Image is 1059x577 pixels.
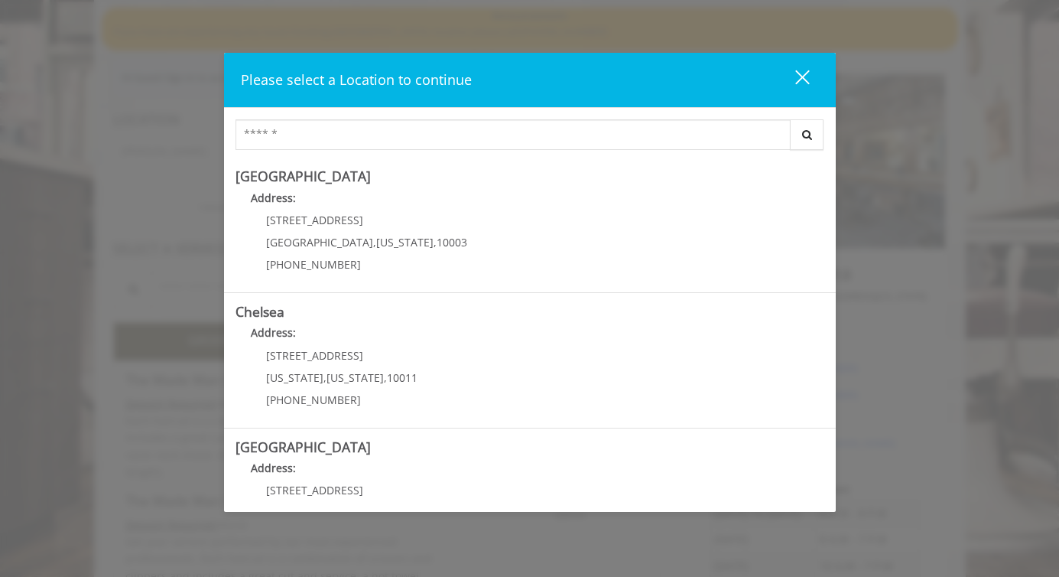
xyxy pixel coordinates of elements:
[437,235,467,249] span: 10003
[384,370,387,385] span: ,
[266,370,323,385] span: [US_STATE]
[266,257,361,272] span: [PHONE_NUMBER]
[326,370,384,385] span: [US_STATE]
[266,393,361,407] span: [PHONE_NUMBER]
[241,70,472,89] span: Please select a Location to continue
[251,191,296,205] b: Address:
[798,129,816,140] i: Search button
[767,64,819,96] button: close dialog
[236,167,371,185] b: [GEOGRAPHIC_DATA]
[323,370,326,385] span: ,
[251,325,296,340] b: Address:
[236,119,824,158] div: Center Select
[266,235,373,249] span: [GEOGRAPHIC_DATA]
[266,483,363,497] span: [STREET_ADDRESS]
[236,438,371,456] b: [GEOGRAPHIC_DATA]
[236,302,284,321] b: Chelsea
[434,235,437,249] span: ,
[778,69,808,92] div: close dialog
[236,119,791,150] input: Search Center
[266,348,363,363] span: [STREET_ADDRESS]
[373,235,376,249] span: ,
[266,213,363,227] span: [STREET_ADDRESS]
[251,461,296,475] b: Address:
[387,370,417,385] span: 10011
[376,235,434,249] span: [US_STATE]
